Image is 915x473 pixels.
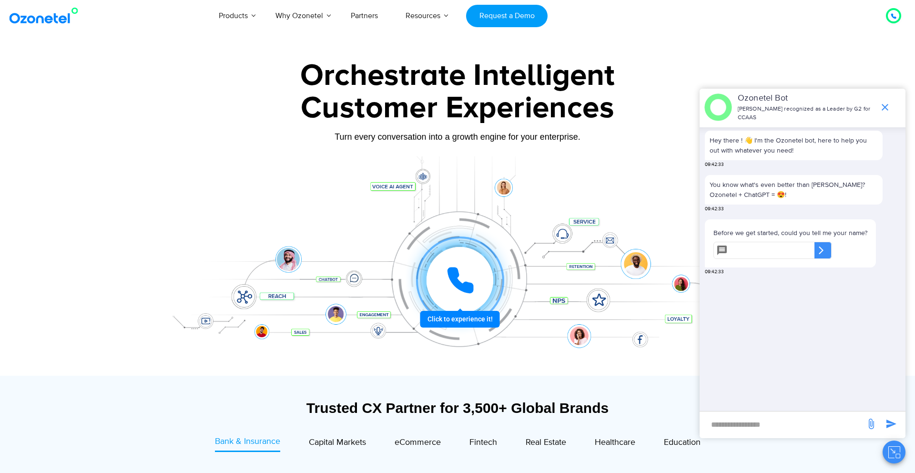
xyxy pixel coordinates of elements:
[705,161,724,168] span: 09:42:33
[882,414,901,433] span: send message
[738,105,874,122] p: [PERSON_NAME] recognized as a Leader by G2 for CCAAS
[215,436,280,447] span: Bank & Insurance
[705,206,724,213] span: 09:42:33
[215,435,280,452] a: Bank & Insurance
[710,135,878,155] p: Hey there ! 👋 I'm the Ozonetel bot, here to help you out with whatever you need!
[875,98,895,117] span: end chat or minimize
[160,85,755,131] div: Customer Experiences
[309,437,366,448] span: Capital Markets
[738,92,874,105] p: Ozonetel Bot
[862,414,881,433] span: send message
[526,437,566,448] span: Real Estate
[466,5,548,27] a: Request a Demo
[164,400,751,416] div: Trusted CX Partner for 3,500+ Global Brands
[705,268,724,276] span: 09:42:33
[469,435,497,452] a: Fintech
[309,435,366,452] a: Capital Markets
[713,228,867,238] p: Before we get started, could you tell me your name?
[595,437,635,448] span: Healthcare
[710,180,878,200] p: You know what's even better than [PERSON_NAME]? Ozonetel + ChatGPT = 😍!
[469,437,497,448] span: Fintech
[526,435,566,452] a: Real Estate
[883,441,905,463] button: Close chat
[395,437,441,448] span: eCommerce
[395,435,441,452] a: eCommerce
[704,93,732,121] img: header
[664,435,701,452] a: Education
[595,435,635,452] a: Healthcare
[664,437,701,448] span: Education
[704,416,861,433] div: new-msg-input
[160,61,755,91] div: Orchestrate Intelligent
[160,132,755,142] div: Turn every conversation into a growth engine for your enterprise.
